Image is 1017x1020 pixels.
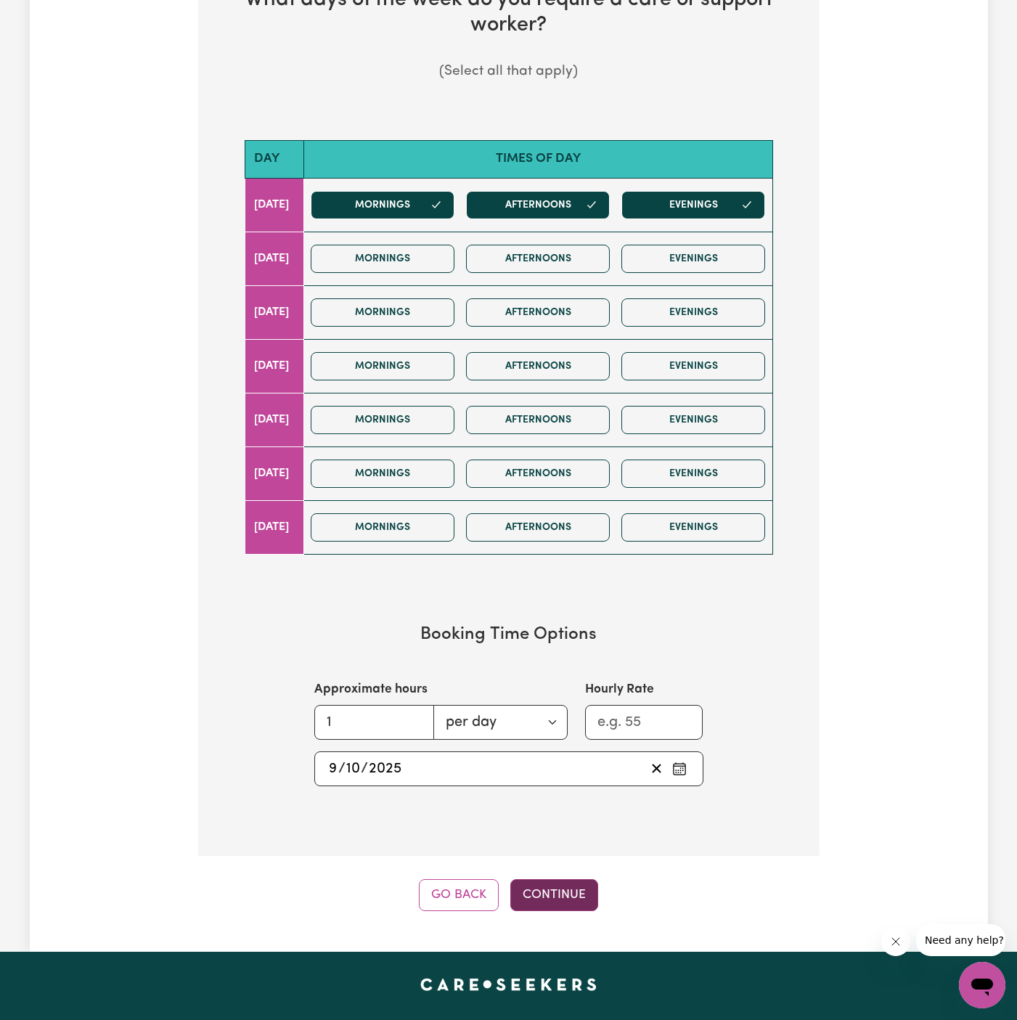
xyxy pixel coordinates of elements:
input: e.g. 2.5 [314,705,434,740]
button: Mornings [311,460,454,488]
button: Evenings [621,298,765,327]
span: / [361,761,368,777]
button: Mornings [311,191,454,219]
th: Day [245,141,304,178]
label: Hourly Rate [585,680,654,699]
button: Evenings [621,352,765,380]
button: Afternoons [466,460,610,488]
label: Approximate hours [314,680,428,699]
p: (Select all that apply) [221,62,796,83]
button: Go Back [419,879,499,911]
button: Evenings [621,191,765,219]
td: [DATE] [245,285,304,339]
input: ---- [368,758,402,780]
button: Evenings [621,245,765,273]
a: Careseekers home page [420,978,597,990]
button: Afternoons [466,245,610,273]
iframe: Close message [881,927,910,956]
button: Mornings [311,298,454,327]
span: / [338,761,346,777]
td: [DATE] [245,178,304,232]
input: -- [346,758,361,780]
button: Mornings [311,406,454,434]
button: Mornings [311,513,454,542]
td: [DATE] [245,500,304,554]
iframe: Message from company [916,924,1005,956]
button: Evenings [621,513,765,542]
td: [DATE] [245,339,304,393]
button: Evenings [621,406,765,434]
input: -- [328,758,338,780]
button: Continue [510,879,598,911]
button: Clear start date [645,758,668,780]
button: Afternoons [466,352,610,380]
th: Times of day [304,141,772,178]
button: Mornings [311,352,454,380]
td: [DATE] [245,393,304,446]
td: [DATE] [245,232,304,285]
h3: Booking Time Options [245,624,773,645]
button: Afternoons [466,191,610,219]
button: Afternoons [466,513,610,542]
button: Evenings [621,460,765,488]
td: [DATE] [245,446,304,500]
input: e.g. 55 [585,705,703,740]
button: Pick an approximate start date [668,758,691,780]
iframe: Button to launch messaging window [959,962,1005,1008]
button: Afternoons [466,298,610,327]
button: Afternoons [466,406,610,434]
button: Mornings [311,245,454,273]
